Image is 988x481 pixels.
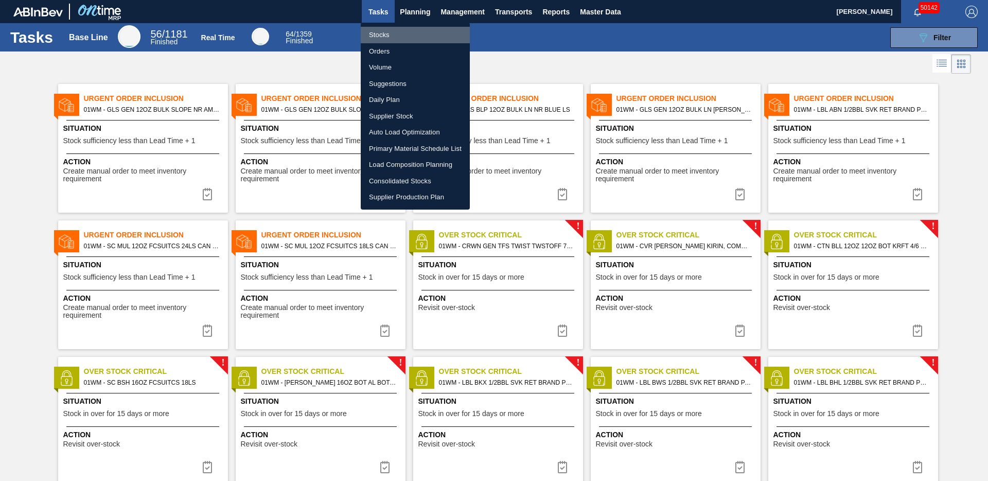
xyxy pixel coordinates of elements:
[361,59,470,76] a: Volume
[361,141,470,157] a: Primary Material Schedule List
[361,108,470,125] a: Supplier Stock
[361,92,470,108] a: Daily Plan
[361,27,470,43] a: Stocks
[361,76,470,92] a: Suggestions
[361,189,470,205] a: Supplier Production Plan
[361,43,470,60] a: Orders
[361,173,470,190] a: Consolidated Stocks
[361,124,470,141] a: Auto Load Optimization
[361,157,470,173] a: Load Composition Planning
